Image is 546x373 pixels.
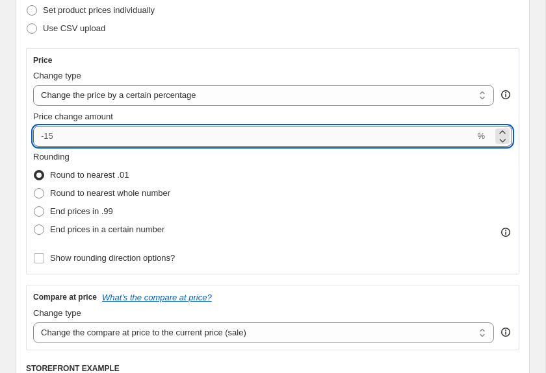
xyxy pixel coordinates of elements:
[499,88,512,101] div: help
[33,112,113,121] span: Price change amount
[477,131,485,141] span: %
[33,308,81,318] span: Change type
[499,326,512,339] div: help
[50,253,175,263] span: Show rounding direction options?
[33,126,474,147] input: -15
[50,206,113,216] span: End prices in .99
[33,152,70,162] span: Rounding
[33,292,97,302] h3: Compare at price
[33,71,81,80] span: Change type
[50,188,170,198] span: Round to nearest whole number
[50,224,164,234] span: End prices in a certain number
[43,5,155,15] span: Set product prices individually
[50,170,129,180] span: Round to nearest .01
[43,23,105,33] span: Use CSV upload
[102,293,212,302] button: What's the compare at price?
[33,55,52,66] h3: Price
